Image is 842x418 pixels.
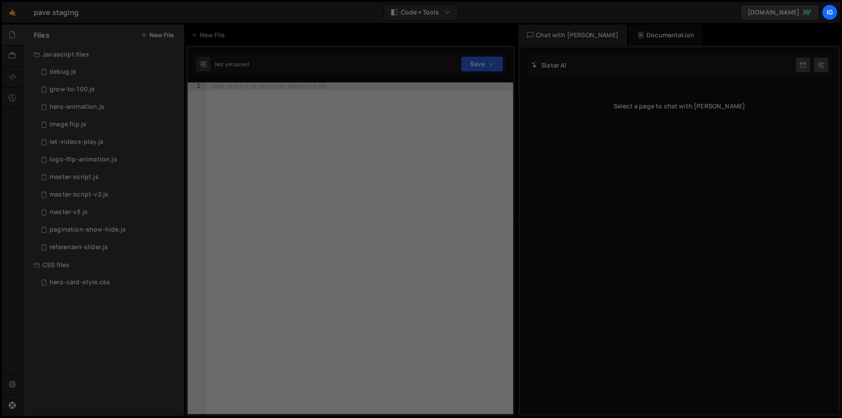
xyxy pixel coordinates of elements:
[50,173,99,181] div: master-script.js
[141,32,174,39] button: New File
[34,168,184,186] div: 16760/45786.js
[34,133,184,151] div: 16760/46836.js
[2,2,23,23] a: 🤙
[34,63,184,81] div: 16760/46602.js
[740,4,819,20] a: [DOMAIN_NAME]
[50,226,126,234] div: pagination-show-hide.js
[23,256,184,274] div: CSS files
[34,116,184,133] div: 16760/46741.js
[384,4,458,20] button: Code + Tools
[34,30,50,40] h2: Files
[34,221,184,239] div: 16760/46600.js
[50,121,86,129] div: image flip.js
[50,243,108,251] div: referenzen-slider.js
[188,82,206,90] div: 1
[34,151,184,168] div: 16760/46375.js
[461,56,503,72] button: Save
[34,7,78,18] div: pave staging
[191,31,228,39] div: New File
[34,204,184,221] div: 16760/46055.js
[23,46,184,63] div: Javascript files
[50,279,110,286] div: hero-card-style.css
[50,138,103,146] div: let-videos-play.js
[50,191,108,199] div: master-script-v2.js
[34,274,184,291] div: 16760/45784.css
[34,98,184,116] div: 16760/45785.js
[822,4,838,20] a: ig
[34,239,184,256] div: 16760/47295.js
[50,103,104,111] div: hero-animation.js
[215,61,249,68] div: Not yet saved
[50,156,117,164] div: logo-flip-animation.js
[629,25,703,46] div: Documentation
[210,83,328,90] div: Type cmd + s to save your Javascript file.
[34,186,184,204] div: 16760/45980.js
[518,25,627,46] div: Chat with [PERSON_NAME]
[50,86,95,93] div: grow-to-100.js
[34,81,184,98] div: 16760/45783.js
[532,61,567,69] h2: Slater AI
[50,208,88,216] div: master-v3.js
[527,89,831,124] div: Select a page to chat with [PERSON_NAME]
[50,68,76,76] div: debug.js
